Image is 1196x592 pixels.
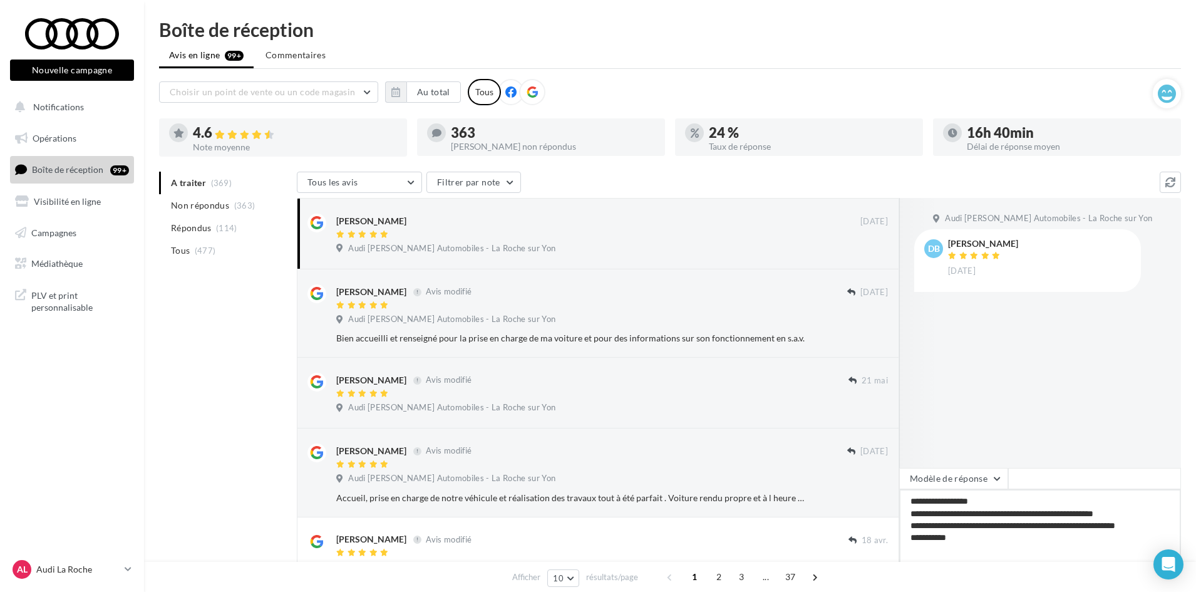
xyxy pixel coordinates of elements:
[385,81,461,103] button: Au total
[547,569,579,587] button: 10
[348,243,555,254] span: Audi [PERSON_NAME] Automobiles - La Roche sur Yon
[8,251,137,277] a: Médiathèque
[860,216,888,227] span: [DATE]
[336,286,406,298] div: [PERSON_NAME]
[862,375,888,387] span: 21 mai
[8,282,137,319] a: PLV et print personnalisable
[8,94,131,120] button: Notifications
[17,563,28,576] span: AL
[307,177,358,187] span: Tous les avis
[159,81,378,103] button: Choisir un point de vente ou un code magasin
[297,172,422,193] button: Tous les avis
[8,125,137,152] a: Opérations
[1153,549,1183,579] div: Open Intercom Messenger
[426,534,472,544] span: Avis modifié
[336,492,807,504] div: Accueil, prise en charge de notre véhicule et réalisation des travaux tout à été parfait . Voitur...
[336,445,406,457] div: [PERSON_NAME]
[451,126,655,140] div: 363
[928,242,940,255] span: DB
[31,258,83,269] span: Médiathèque
[8,156,137,183] a: Boîte de réception99+
[406,81,461,103] button: Au total
[586,571,638,583] span: résultats/page
[234,200,255,210] span: (363)
[110,165,129,175] div: 99+
[170,86,355,97] span: Choisir un point de vente ou un code magasin
[945,213,1152,224] span: Audi [PERSON_NAME] Automobiles - La Roche sur Yon
[862,535,888,546] span: 18 avr.
[426,446,472,456] span: Avis modifié
[336,215,406,227] div: [PERSON_NAME]
[31,227,76,237] span: Campagnes
[193,126,397,140] div: 4.6
[216,223,237,233] span: (114)
[8,220,137,246] a: Campagnes
[709,142,913,151] div: Taux de réponse
[159,20,1181,39] div: Boîte de réception
[10,60,134,81] button: Nouvelle campagne
[860,287,888,298] span: [DATE]
[426,172,521,193] button: Filtrer par note
[171,244,190,257] span: Tous
[426,287,472,297] span: Avis modifié
[426,375,472,385] span: Avis modifié
[33,133,76,143] span: Opérations
[171,199,229,212] span: Non répondus
[195,246,216,256] span: (477)
[684,567,704,587] span: 1
[451,142,655,151] div: [PERSON_NAME] non répondus
[731,567,751,587] span: 3
[34,196,101,207] span: Visibilité en ligne
[512,571,540,583] span: Afficher
[348,314,555,325] span: Audi [PERSON_NAME] Automobiles - La Roche sur Yon
[348,561,555,573] span: Audi [PERSON_NAME] Automobiles - La Roche sur Yon
[336,374,406,387] div: [PERSON_NAME]
[860,446,888,457] span: [DATE]
[31,287,129,314] span: PLV et print personnalisable
[468,79,501,105] div: Tous
[336,332,807,345] div: Bien accueilli et renseigné pour la prise en charge de ma voiture et pour des informations sur so...
[32,164,103,175] span: Boîte de réception
[36,563,120,576] p: Audi La Roche
[709,126,913,140] div: 24 %
[10,558,134,581] a: AL Audi La Roche
[553,573,564,583] span: 10
[193,143,397,152] div: Note moyenne
[171,222,212,234] span: Répondus
[967,142,1171,151] div: Délai de réponse moyen
[780,567,801,587] span: 37
[336,533,406,546] div: [PERSON_NAME]
[33,101,84,112] span: Notifications
[348,402,555,413] span: Audi [PERSON_NAME] Automobiles - La Roche sur Yon
[8,189,137,215] a: Visibilité en ligne
[709,567,729,587] span: 2
[348,473,555,484] span: Audi [PERSON_NAME] Automobiles - La Roche sur Yon
[899,468,1008,489] button: Modèle de réponse
[948,239,1018,248] div: [PERSON_NAME]
[948,266,976,277] span: [DATE]
[756,567,776,587] span: ...
[265,49,326,61] span: Commentaires
[967,126,1171,140] div: 16h 40min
